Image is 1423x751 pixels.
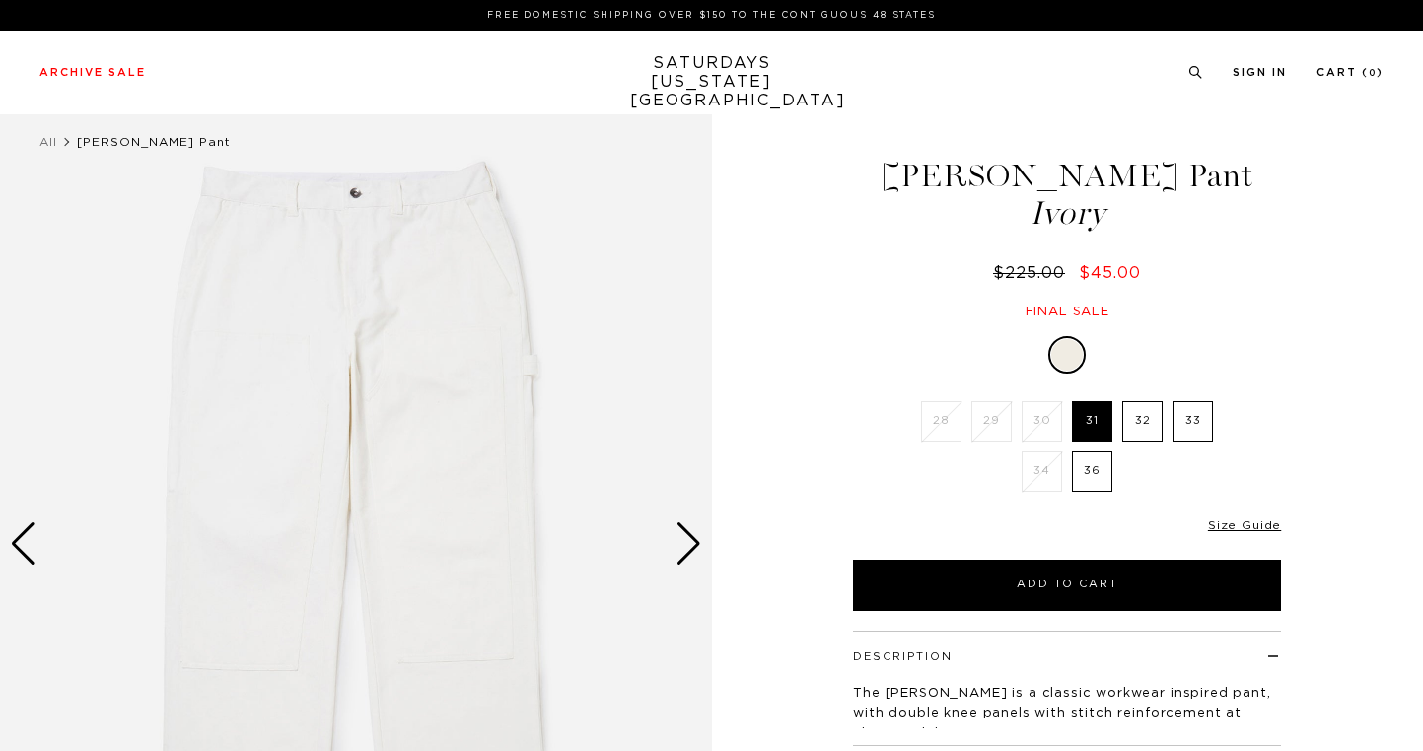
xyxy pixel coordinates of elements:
[1233,67,1287,78] a: Sign In
[1369,69,1377,78] small: 0
[39,136,57,148] a: All
[1173,401,1213,442] label: 33
[1122,401,1163,442] label: 32
[39,67,146,78] a: Archive Sale
[850,160,1284,230] h1: [PERSON_NAME] Pant
[850,304,1284,320] div: Final sale
[676,522,702,566] div: Next slide
[853,684,1281,743] p: The [PERSON_NAME] is a classic workwear inspired pant, with double knee panels with stitch reinfo...
[853,560,1281,611] button: Add to Cart
[993,265,1073,281] del: $225.00
[47,8,1376,23] p: FREE DOMESTIC SHIPPING OVER $150 TO THE CONTIGUOUS 48 STATES
[1316,67,1384,78] a: Cart (0)
[10,522,36,566] div: Previous slide
[630,54,793,110] a: SATURDAYS[US_STATE][GEOGRAPHIC_DATA]
[1208,519,1281,531] a: Size Guide
[850,197,1284,230] span: Ivory
[1079,265,1141,281] span: $45.00
[77,136,231,148] span: [PERSON_NAME] Pant
[853,651,953,662] button: Description
[1072,401,1112,442] label: 31
[1072,451,1112,492] label: 36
